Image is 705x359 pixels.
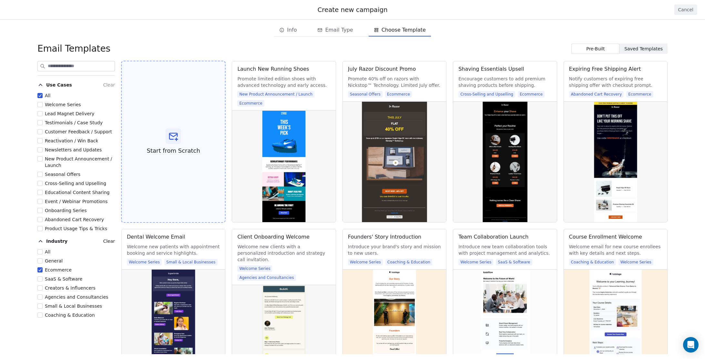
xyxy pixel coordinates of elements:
[147,147,200,155] span: Start from Scratch
[37,101,43,108] button: Welcome Series
[45,313,95,318] span: Coaching & Education
[45,190,110,195] span: Educational Content Sharing
[37,138,43,144] button: Reactivation / Win Back
[348,65,416,73] div: July Razor Discount Promo
[46,82,72,88] span: Use Cases
[45,285,96,291] span: Creators & Influencers
[458,76,551,88] span: Encourage customers to add premium shaving products before shipping.
[45,102,81,107] span: Welcome Series
[37,258,43,264] button: General
[237,274,296,281] span: Agencies and Consultancies
[237,265,272,272] span: Welcome Series
[37,189,43,196] button: Educational Content Sharing
[37,249,115,318] div: IndustryClear
[674,5,697,15] button: Cancel
[458,243,551,256] span: Introduce new team collaboration tools with project management and analytics.
[37,207,43,214] button: Onboarding Series
[45,294,108,300] span: Agencies and Consultancies
[237,65,309,73] div: Launch New Running Shoes
[37,110,43,117] button: Lead Magnet Delivery
[37,92,43,99] button: All
[45,208,87,213] span: Onboarding Series
[103,239,115,244] span: Clear
[385,91,412,97] span: Ecommerce
[37,312,43,318] button: Coaching & Education
[237,76,330,88] span: Promote limited edition shoes with advanced technology and early access.
[569,76,662,88] span: Notify customers of expiring free shipping offer with checkout prompt.
[496,259,532,265] span: SaaS & Software
[45,138,98,143] span: Reactivation / Win Back
[385,259,432,265] span: Coaching & Education
[37,285,43,291] button: Creators & Influencers
[348,91,383,97] span: Seasonal Offers
[37,303,43,309] button: Small & Local Businesses
[127,233,185,241] div: Dental Welcome Email
[37,236,115,249] button: IndustryClear
[37,216,43,223] button: Abandoned Cart Recovery
[287,26,297,34] span: Info
[237,100,264,107] span: Ecommerce
[45,156,112,168] span: New Product Announcement / Launch
[325,26,353,34] span: Email Type
[569,259,616,265] span: Coaching & Education
[37,198,43,205] button: Event / Webinar Promotions
[37,249,43,255] button: All
[37,294,43,300] button: Agencies and Consultancies
[458,259,493,265] span: Welcome Series
[37,79,115,92] button: Use CasesClear
[37,43,110,55] span: Email Templates
[37,128,43,135] button: Customer Feedback / Support
[626,91,653,97] span: Ecommerce
[458,65,524,73] div: Shaving Essentials Upsell
[45,226,107,231] span: Product Usage Tips & Tricks
[45,276,82,282] span: SaaS & Software
[569,65,641,73] div: Expiring Free Shipping Alert
[348,259,383,265] span: Welcome Series
[37,92,115,232] div: Use CasesClear
[103,82,115,87] span: Clear
[274,24,431,36] div: email creation steps
[237,91,314,97] span: New Product Announcement / Launch
[103,81,115,89] button: Clear
[45,111,94,116] span: Lead Magnet Delivery
[127,259,162,265] span: Welcome Series
[45,258,63,263] span: General
[348,233,421,241] div: Founders' Story Introduction
[37,276,43,282] button: SaaS & Software
[8,5,697,14] div: Create new campaign
[569,91,624,97] span: Abandoned Cart Recovery
[45,199,107,204] span: Event / Webinar Promotions
[164,259,218,265] span: Small & Local Businesses
[37,267,43,273] button: Ecommerce
[37,180,43,187] button: Cross-Selling and Upselling
[45,217,104,222] span: Abandoned Cart Recovery
[237,243,330,263] span: Welcome new clients with a personalized introduction and strategy call invitation.
[569,233,642,241] div: Course Enrollment Welcome
[348,76,441,88] span: Promote 40% off on razors with Nickstop™ Technology. Limited July offer.
[458,233,528,241] div: Team Collaboration Launch
[348,243,441,256] span: Introduce your brand's story and mission to new users.
[683,337,699,353] div: Open Intercom Messenger
[37,147,43,153] button: Newsletters and Updates
[45,93,50,98] span: All
[45,172,80,177] span: Seasonal Offers
[458,91,515,97] span: Cross-Selling and Upselling
[518,91,545,97] span: Ecommerce
[45,303,102,309] span: Small & Local Businesses
[45,249,50,254] span: All
[45,120,103,125] span: Testimonials / Case Study
[382,26,426,34] span: Choose Template
[45,267,72,272] span: Ecommerce
[45,147,102,152] span: Newsletters and Updates
[127,243,220,256] span: Welcome new patients with appointment booking and service highlights.
[237,233,309,241] div: Client Onboarding Welcome
[103,237,115,245] button: Clear
[37,156,43,162] button: New Product Announcement / Launch
[37,119,43,126] button: Testimonials / Case Study
[569,243,662,256] span: Welcome email for new course enrollees with key details and next steps.
[46,238,67,244] span: Industry
[618,259,653,265] span: Welcome Series
[624,46,663,52] span: Saved Templates
[37,225,43,232] button: Product Usage Tips & Tricks
[37,171,43,178] button: Seasonal Offers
